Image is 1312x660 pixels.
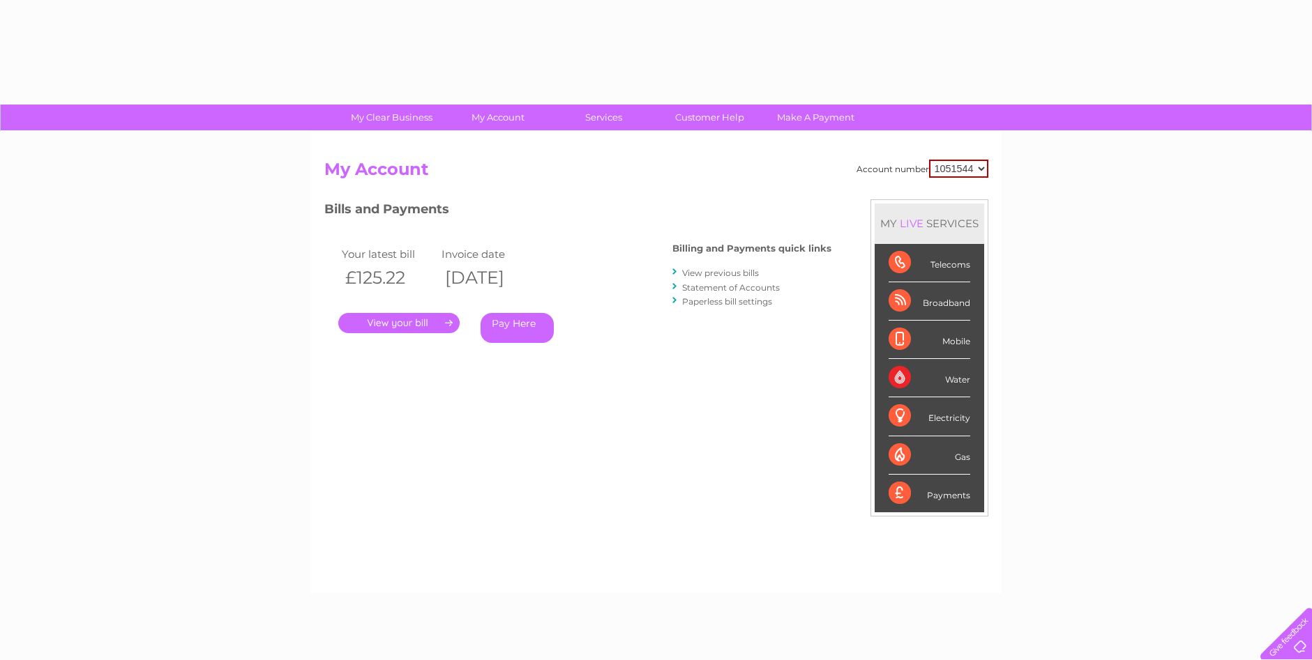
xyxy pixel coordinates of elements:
[682,282,780,293] a: Statement of Accounts
[481,313,554,343] a: Pay Here
[889,244,970,282] div: Telecoms
[682,296,772,307] a: Paperless bill settings
[889,475,970,512] div: Payments
[438,245,538,263] td: Invoice date
[889,359,970,397] div: Water
[438,263,538,292] th: [DATE]
[334,105,449,130] a: My Clear Business
[889,397,970,436] div: Electricity
[440,105,555,130] a: My Account
[875,204,984,243] div: MY SERVICES
[546,105,661,130] a: Services
[324,160,988,186] h2: My Account
[672,243,831,254] h4: Billing and Payments quick links
[324,199,831,224] h3: Bills and Payments
[338,263,439,292] th: £125.22
[338,245,439,263] td: Your latest bill
[652,105,767,130] a: Customer Help
[889,321,970,359] div: Mobile
[889,282,970,321] div: Broadband
[682,268,759,278] a: View previous bills
[758,105,873,130] a: Make A Payment
[857,160,988,178] div: Account number
[889,436,970,475] div: Gas
[897,217,926,230] div: LIVE
[338,313,460,333] a: .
